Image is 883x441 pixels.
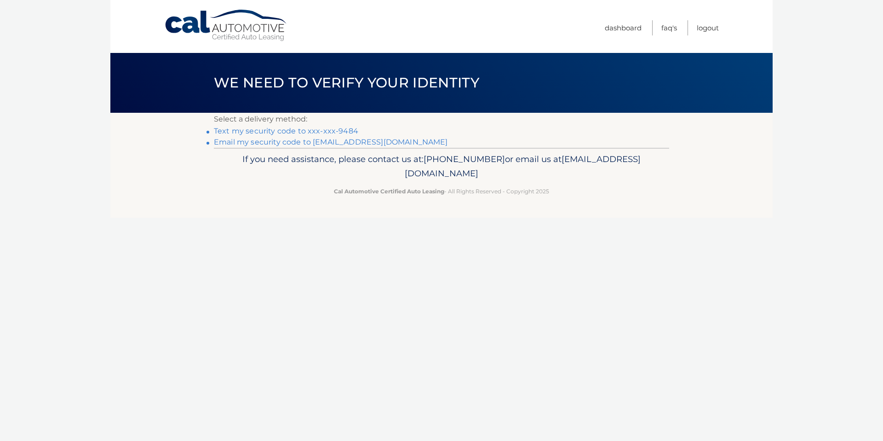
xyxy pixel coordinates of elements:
[214,74,479,91] span: We need to verify your identity
[220,186,663,196] p: - All Rights Reserved - Copyright 2025
[220,152,663,181] p: If you need assistance, please contact us at: or email us at
[661,20,677,35] a: FAQ's
[605,20,642,35] a: Dashboard
[334,188,444,195] strong: Cal Automotive Certified Auto Leasing
[214,127,358,135] a: Text my security code to xxx-xxx-9484
[424,154,505,164] span: [PHONE_NUMBER]
[214,138,448,146] a: Email my security code to [EMAIL_ADDRESS][DOMAIN_NAME]
[164,9,288,42] a: Cal Automotive
[214,113,669,126] p: Select a delivery method:
[697,20,719,35] a: Logout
